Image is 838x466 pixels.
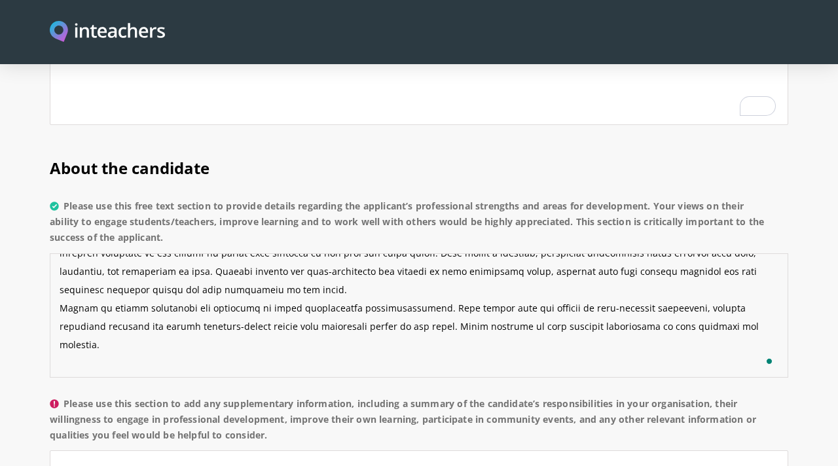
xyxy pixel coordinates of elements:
img: Inteachers [50,21,165,44]
label: Please use this section to add any supplementary information, including a summary of the candidat... [50,396,788,451]
label: Please use this free text section to provide details regarding the applicant’s professional stren... [50,198,788,253]
a: Visit this site's homepage [50,21,165,44]
span: About the candidate [50,157,209,179]
textarea: To enrich screen reader interactions, please activate Accessibility in Grammarly extension settings [50,253,788,378]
